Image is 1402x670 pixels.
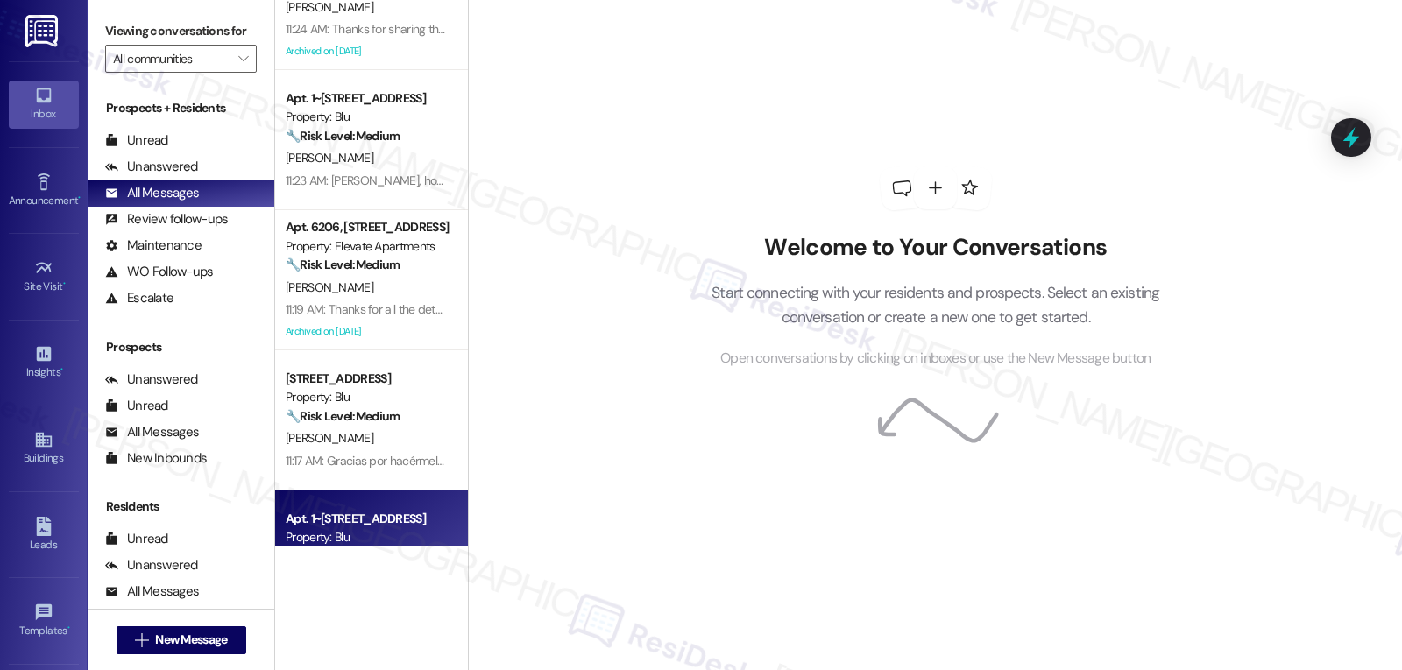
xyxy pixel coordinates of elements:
[105,423,199,441] div: All Messages
[155,631,227,649] span: New Message
[105,582,199,601] div: All Messages
[286,218,448,236] div: Apt. 6206, [STREET_ADDRESS][PERSON_NAME]
[67,622,70,634] span: •
[78,192,81,204] span: •
[286,128,400,144] strong: 🔧 Risk Level: Medium
[9,339,79,386] a: Insights •
[685,234,1186,262] h2: Welcome to Your Conversations
[135,633,148,647] i: 
[88,99,274,117] div: Prospects + Residents
[105,131,168,150] div: Unread
[105,530,168,548] div: Unread
[286,370,448,388] div: [STREET_ADDRESS]
[286,279,373,295] span: [PERSON_NAME]
[105,184,199,202] div: All Messages
[88,338,274,356] div: Prospects
[105,158,198,176] div: Unanswered
[9,253,79,300] a: Site Visit •
[63,278,66,290] span: •
[113,45,229,73] input: All communities
[60,363,63,376] span: •
[9,597,79,645] a: Templates •
[105,289,173,307] div: Escalate
[286,89,448,108] div: Apt. 1~[STREET_ADDRESS]
[9,81,79,128] a: Inbox
[105,370,198,389] div: Unanswered
[286,408,400,424] strong: 🔧 Risk Level: Medium
[286,301,986,317] div: 11:19 AM: Thanks for all the details, [PERSON_NAME]. I'm glad you were able to take care of the w...
[286,257,400,272] strong: 🔧 Risk Level: Medium
[286,430,373,446] span: [PERSON_NAME]
[105,210,228,229] div: Review follow-ups
[105,556,198,575] div: Unanswered
[88,497,274,516] div: Residents
[286,150,373,166] span: [PERSON_NAME]
[105,236,202,255] div: Maintenance
[105,449,207,468] div: New Inbounds
[286,388,448,406] div: Property: Blu
[720,348,1151,370] span: Open conversations by clicking on inboxes or use the New Message button
[286,173,976,188] div: 11:23 AM: [PERSON_NAME], how are things going at Blu? Has it been everything you were looking for...
[286,108,448,126] div: Property: Blu
[286,237,448,256] div: Property: Elevate Apartments
[9,425,79,472] a: Buildings
[9,511,79,559] a: Leads
[117,626,246,654] button: New Message
[105,18,257,45] label: Viewing conversations for
[284,321,450,342] div: Archived on [DATE]
[25,15,61,47] img: ResiDesk Logo
[105,397,168,415] div: Unread
[286,528,448,547] div: Property: Blu
[685,280,1186,330] p: Start connecting with your residents and prospects. Select an existing conversation or create a n...
[238,52,248,66] i: 
[105,263,213,281] div: WO Follow-ups
[286,510,448,528] div: Apt. 1~[STREET_ADDRESS]
[284,40,450,62] div: Archived on [DATE]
